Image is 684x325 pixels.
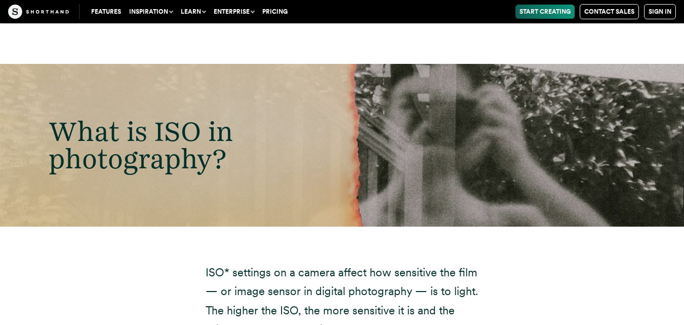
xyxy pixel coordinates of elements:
button: Inspiration [125,5,177,19]
a: Contact Sales [580,4,639,19]
a: Sign in [644,4,676,19]
span: What is ISO in photography? [49,115,233,175]
button: Learn [177,5,210,19]
img: The Craft [8,5,69,19]
a: Features [87,5,125,19]
a: Start Creating [515,5,575,19]
a: Pricing [258,5,292,19]
button: Enterprise [210,5,258,19]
